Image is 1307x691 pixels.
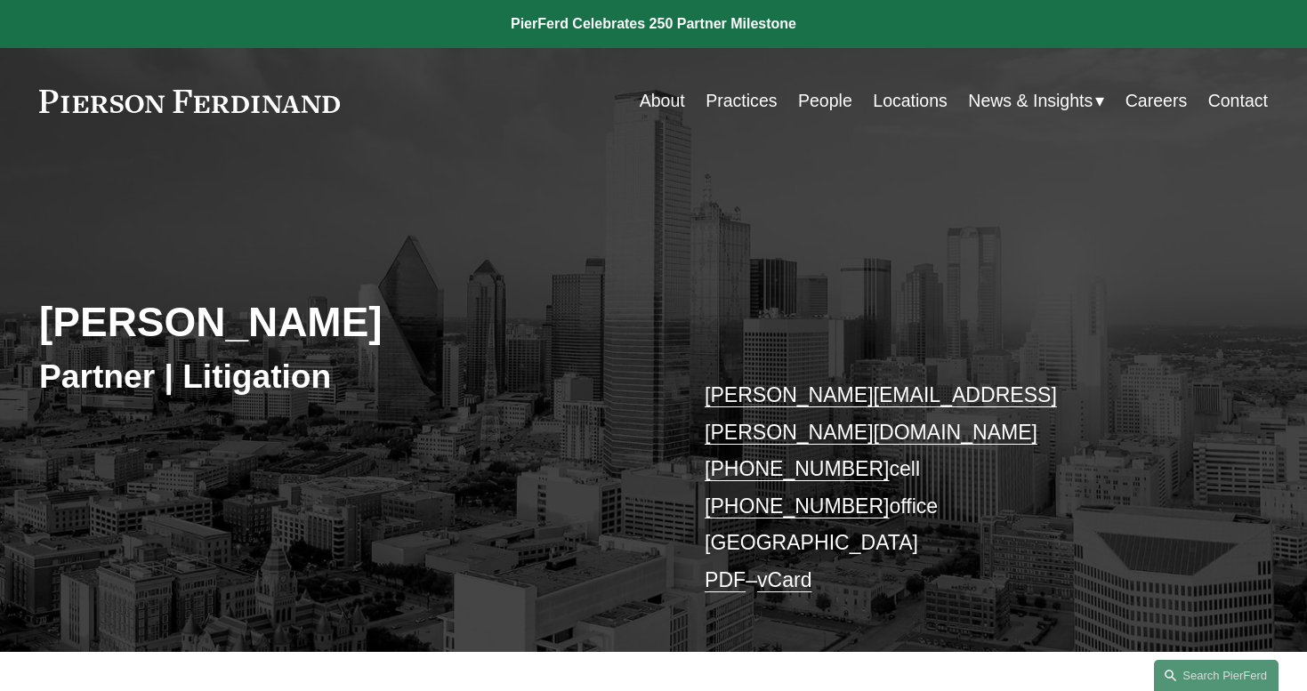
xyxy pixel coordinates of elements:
[706,84,777,118] a: Practices
[705,377,1216,599] p: cell office [GEOGRAPHIC_DATA] –
[39,357,653,398] h3: Partner | Litigation
[705,383,1057,443] a: [PERSON_NAME][EMAIL_ADDRESS][PERSON_NAME][DOMAIN_NAME]
[1154,660,1279,691] a: Search this site
[705,457,889,480] a: [PHONE_NUMBER]
[757,568,811,591] a: vCard
[640,84,685,118] a: About
[968,84,1104,118] a: folder dropdown
[968,85,1093,117] span: News & Insights
[39,298,653,348] h2: [PERSON_NAME]
[705,494,889,518] a: [PHONE_NUMBER]
[1125,84,1187,118] a: Careers
[798,84,852,118] a: People
[705,568,746,591] a: PDF
[1208,84,1268,118] a: Contact
[873,84,948,118] a: Locations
